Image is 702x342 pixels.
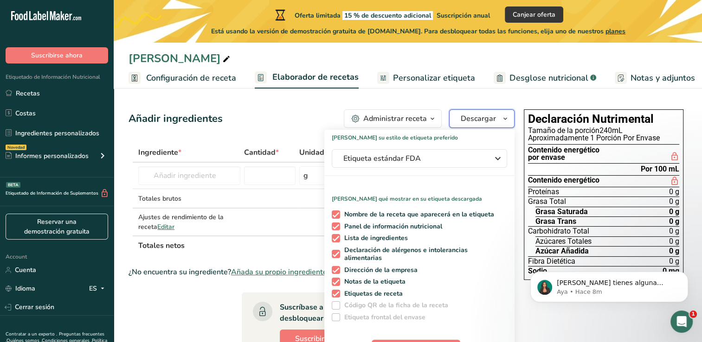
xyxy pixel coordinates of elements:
input: Añadir ingrediente [138,166,240,185]
div: Suscríbase a un plan para desbloquear su receta [280,302,383,324]
div: Aproximadamente 1 Porción Por Envase [528,134,679,142]
div: Contenido energético por envase [528,146,599,162]
a: Desglose nutricional [494,68,596,89]
span: planes [605,27,625,36]
span: Desglose nutricional [509,72,588,84]
iframe: Intercom live chat [670,310,693,333]
div: [PERSON_NAME] [129,50,232,67]
span: 0 g [669,198,679,205]
button: Descargar [449,109,515,128]
div: BETA [6,182,20,188]
span: Editar [157,222,174,231]
span: Notas de la etiqueta [340,278,406,286]
span: Unidad [299,147,328,158]
div: ES [89,283,108,294]
span: Suscribirse ahora [31,51,83,60]
span: Elaborador de recetas [272,71,359,83]
iframe: Intercom notifications mensaje [516,252,702,317]
span: Azúcar Añadida [535,247,589,255]
span: Grasa Saturada [535,208,588,215]
div: Por 100 mL [641,165,679,173]
div: ¿No encuentra su ingrediente? [129,266,515,278]
span: Nombre de la receta que aparecerá en la etiqueta [340,210,495,219]
span: Carbohidrato Total [528,228,589,235]
a: Reservar una demostración gratuita [6,214,108,240]
h1: Declaración Nutrimental [528,114,679,125]
span: Configuración de receta [146,72,236,84]
span: Código QR de la ficha de la receta [340,301,449,310]
span: 0 g [669,208,679,215]
div: Añadir ingredientes [129,111,223,127]
a: Configuración de receta [129,68,236,89]
button: Canjear oferta [505,6,563,23]
div: Administrar receta [363,113,427,124]
span: Grasa Trans [535,218,576,225]
div: g [303,170,308,181]
span: 0 g [669,228,679,235]
span: Panel de información nutricional [340,222,443,231]
span: Etiqueta estándar FDA [343,153,483,164]
span: Descargar [461,113,496,124]
div: Totales brutos [138,194,240,203]
span: Grasa Total [528,198,566,205]
span: Suscripción anual [437,11,490,20]
div: Informes personalizados [6,151,89,161]
span: Añada su propio ingrediente [231,266,327,278]
button: Etiqueta estándar FDA [332,149,507,168]
span: Etiquetas de receta [340,290,403,298]
span: Dirección de la empresa [340,266,418,274]
a: Personalizar etiqueta [377,68,475,89]
button: Administrar receta [344,109,442,128]
div: Oferta limitada [273,9,490,20]
span: Canjear oferta [513,10,555,19]
span: Lista de ingredientes [340,234,408,242]
a: Idioma [6,280,35,297]
a: Elaborador de recetas [255,67,359,89]
span: 0 g [669,238,679,245]
span: Personalizar etiqueta [393,72,475,84]
div: Ajustes de rendimiento de la receta [138,212,240,232]
span: 0 g [669,247,679,255]
span: Azúcares Totales [535,238,592,245]
div: 240mL [528,127,679,134]
p: [PERSON_NAME] qué mostrar en su etiqueta descargada [324,187,515,203]
span: Etiqueta frontal del envase [340,313,426,322]
span: Ingrediente [138,147,181,158]
span: Contenido energético [528,177,599,186]
a: Contratar a un experto . [6,331,57,337]
span: 15 % de descuento adicional [342,11,433,20]
span: Cantidad [244,147,279,158]
span: Proteínas [528,188,559,196]
button: Suscribirse ahora [6,47,108,63]
span: Está usando la versión de demostración gratuita de [DOMAIN_NAME]. Para desbloquear todas las func... [211,26,625,36]
span: 0 g [669,218,679,225]
span: Declaración de alérgenos e intolerancias alimentarias [340,246,504,262]
h1: [PERSON_NAME] su estilo de etiqueta preferido [324,130,515,142]
div: Novedad [6,145,26,150]
span: Tamaño de la porción [528,126,599,135]
span: 1 [689,310,697,318]
span: 0 g [669,188,679,196]
span: Notas y adjuntos [631,72,695,84]
a: Notas y adjuntos [615,68,695,89]
th: Totales netos [136,235,425,255]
